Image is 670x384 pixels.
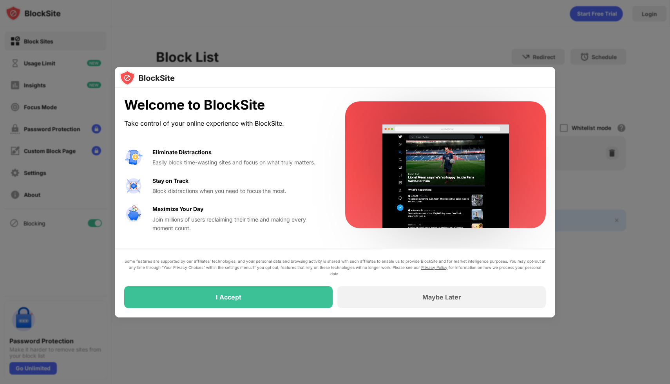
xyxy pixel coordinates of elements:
[152,148,212,157] div: Eliminate Distractions
[124,97,326,113] div: Welcome to BlockSite
[124,205,143,224] img: value-safe-time.svg
[120,70,175,86] img: logo-blocksite.svg
[152,215,326,233] div: Join millions of users reclaiming their time and making every moment count.
[124,148,143,167] img: value-avoid-distractions.svg
[216,293,241,301] div: I Accept
[422,293,461,301] div: Maybe Later
[152,158,326,167] div: Easily block time-wasting sites and focus on what truly matters.
[124,177,143,195] img: value-focus.svg
[124,258,546,277] div: Some features are supported by our affiliates’ technologies, and your personal data and browsing ...
[152,205,203,213] div: Maximize Your Day
[152,177,188,185] div: Stay on Track
[421,265,447,270] a: Privacy Policy
[124,118,326,129] div: Take control of your online experience with BlockSite.
[152,187,326,195] div: Block distractions when you need to focus the most.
